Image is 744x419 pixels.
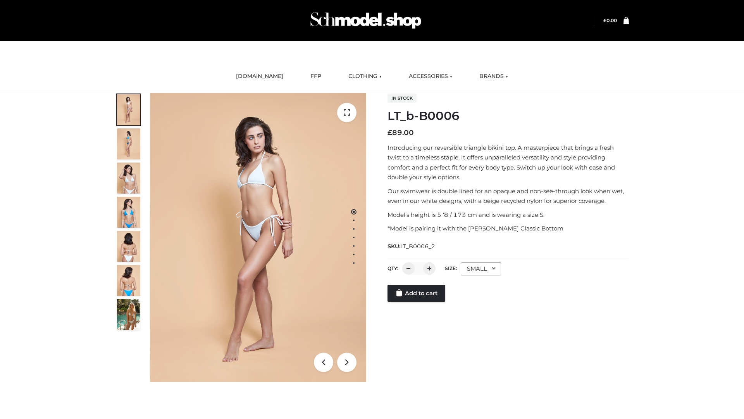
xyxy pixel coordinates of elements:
[387,128,414,137] bdi: 89.00
[387,93,417,103] span: In stock
[461,262,501,275] div: SMALL
[445,265,457,271] label: Size:
[387,143,629,182] p: Introducing our reversible triangle bikini top. A masterpiece that brings a fresh twist to a time...
[387,109,629,123] h1: LT_b-B0006
[387,242,436,251] span: SKU:
[117,197,140,228] img: ArielClassicBikiniTop_CloudNine_AzureSky_OW114ECO_4-scaled.jpg
[387,223,629,234] p: *Model is pairing it with the [PERSON_NAME] Classic Bottom
[387,285,445,302] a: Add to cart
[387,265,398,271] label: QTY:
[474,68,514,85] a: BRANDS
[387,186,629,206] p: Our swimwear is double lined for an opaque and non-see-through look when wet, even in our white d...
[117,265,140,296] img: ArielClassicBikiniTop_CloudNine_AzureSky_OW114ECO_8-scaled.jpg
[117,231,140,262] img: ArielClassicBikiniTop_CloudNine_AzureSky_OW114ECO_7-scaled.jpg
[308,5,424,36] img: Schmodel Admin 964
[117,299,140,330] img: Arieltop_CloudNine_AzureSky2.jpg
[400,243,435,250] span: LT_B0006_2
[150,93,366,382] img: LT_b-B0006
[387,128,392,137] span: £
[117,128,140,159] img: ArielClassicBikiniTop_CloudNine_AzureSky_OW114ECO_2-scaled.jpg
[230,68,289,85] a: [DOMAIN_NAME]
[343,68,387,85] a: CLOTHING
[403,68,458,85] a: ACCESSORIES
[387,210,629,220] p: Model’s height is 5 ‘8 / 173 cm and is wearing a size S.
[603,17,606,23] span: £
[603,17,617,23] bdi: 0.00
[117,163,140,194] img: ArielClassicBikiniTop_CloudNine_AzureSky_OW114ECO_3-scaled.jpg
[603,17,617,23] a: £0.00
[117,94,140,125] img: ArielClassicBikiniTop_CloudNine_AzureSky_OW114ECO_1-scaled.jpg
[305,68,327,85] a: FFP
